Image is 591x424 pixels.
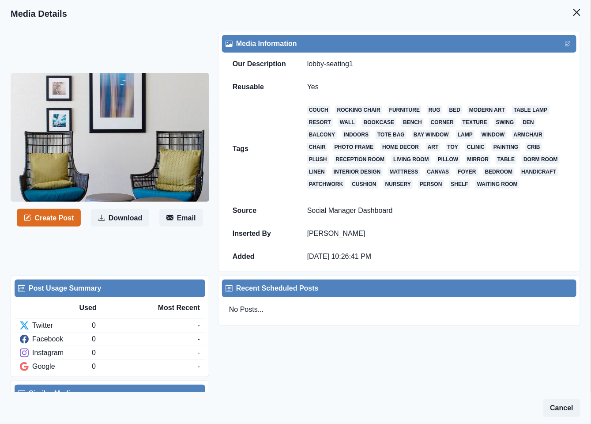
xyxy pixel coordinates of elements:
[526,143,542,151] a: crib
[222,199,297,222] td: Source
[198,348,200,358] div: -
[222,297,576,322] div: No Posts...
[198,334,200,344] div: -
[307,206,566,215] p: Social Manager Dashboard
[307,118,333,127] a: resort
[18,388,202,399] div: Similar Media
[465,143,486,151] a: clinic
[222,98,297,199] td: Tags
[92,334,197,344] div: 0
[388,106,422,114] a: furniture
[380,143,421,151] a: home decor
[222,245,297,268] td: Added
[426,143,440,151] a: art
[466,155,491,164] a: mirror
[448,106,462,114] a: bed
[412,130,451,139] a: bay window
[20,320,92,331] div: Twitter
[307,180,345,189] a: patchwork
[483,167,515,176] a: bedroom
[350,180,378,189] a: cushion
[335,106,382,114] a: rocking chair
[20,348,92,358] div: Instagram
[436,155,460,164] a: pillow
[388,167,420,176] a: mattress
[297,76,576,98] td: Yes
[342,130,370,139] a: indoors
[222,222,297,245] td: Inserted By
[333,143,375,151] a: photo frame
[92,361,197,372] div: 0
[522,155,559,164] a: dorm room
[226,38,573,49] div: Media Information
[480,130,507,139] a: window
[401,118,424,127] a: bench
[391,155,431,164] a: living room
[332,167,383,176] a: interior design
[222,76,297,98] td: Reusable
[18,283,202,294] div: Post Usage Summary
[568,4,586,21] button: Close
[562,38,573,49] button: Edit
[461,118,489,127] a: texture
[521,118,536,127] a: den
[307,155,329,164] a: plush
[467,106,507,114] a: modern art
[91,209,149,227] button: Download
[92,348,197,358] div: 0
[492,143,520,151] a: painting
[159,209,203,227] button: Email
[297,53,576,76] td: lobby-seating1
[512,130,544,139] a: armchair
[449,180,470,189] a: shelf
[226,283,573,294] div: Recent Scheduled Posts
[425,167,451,176] a: canvas
[384,180,413,189] a: nursery
[496,155,516,164] a: table
[297,245,576,268] td: [DATE] 10:26:41 PM
[338,118,357,127] a: wall
[456,167,478,176] a: foyer
[307,230,365,237] a: [PERSON_NAME]
[11,73,209,202] img: d1yfoayc8p5h2k5rhjk9
[362,118,396,127] a: bookcase
[307,106,330,114] a: couch
[494,118,516,127] a: swing
[376,130,407,139] a: tote bag
[222,53,297,76] td: Our Description
[20,334,92,344] div: Facebook
[17,209,81,227] button: Create Post
[307,167,327,176] a: linen
[334,155,387,164] a: reception room
[139,303,200,313] div: Most Recent
[543,399,580,417] button: Cancel
[427,106,442,114] a: rug
[307,130,337,139] a: balcony
[92,320,197,331] div: 0
[418,180,444,189] a: person
[512,106,549,114] a: table lamp
[446,143,460,151] a: toy
[198,320,200,331] div: -
[520,167,558,176] a: handicraft
[198,361,200,372] div: -
[79,303,140,313] div: Used
[20,361,92,372] div: Google
[307,143,327,151] a: chair
[456,130,474,139] a: lamp
[475,180,519,189] a: waiting room
[429,118,455,127] a: corner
